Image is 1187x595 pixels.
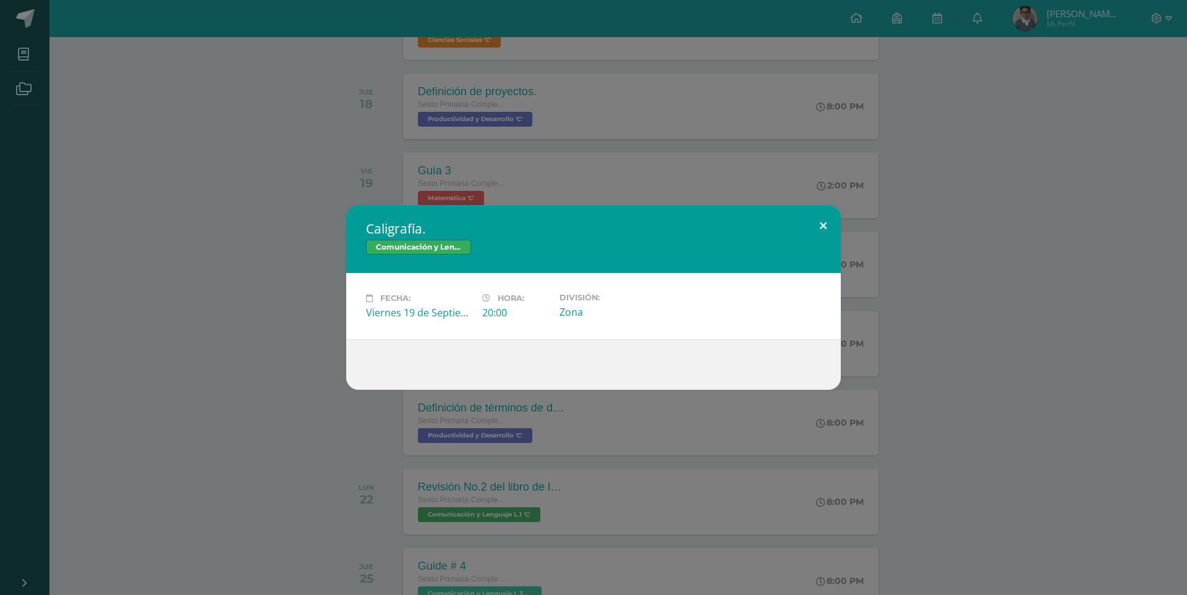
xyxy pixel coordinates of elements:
[806,205,841,247] button: Close (Esc)
[366,306,472,319] div: Viernes 19 de Septiembre
[482,306,550,319] div: 20:00
[559,293,666,302] label: División:
[380,293,411,303] span: Fecha:
[498,293,524,303] span: Hora:
[559,305,666,319] div: Zona
[366,220,821,237] h2: Caligrafía.
[366,240,471,255] span: Comunicación y Lenguaje L.1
